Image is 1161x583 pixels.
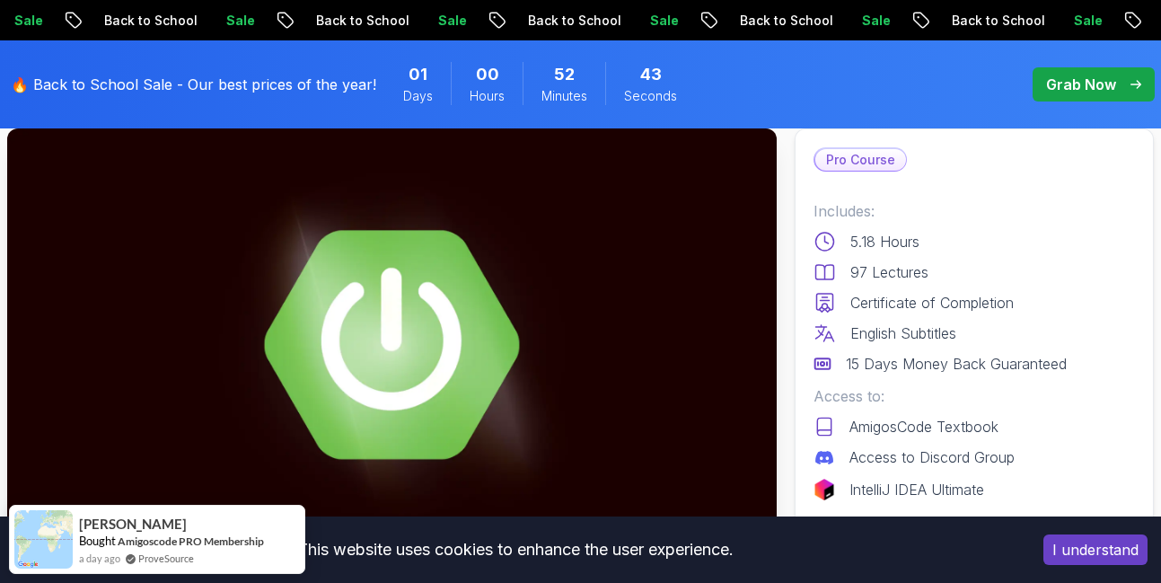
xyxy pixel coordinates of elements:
[86,12,208,30] p: Back to School
[79,534,116,548] span: Bought
[814,200,1135,222] p: Includes:
[1043,534,1148,565] button: Accept cookies
[7,128,777,561] img: advanced-spring-boot_thumbnail
[934,12,1056,30] p: Back to School
[420,12,478,30] p: Sale
[849,416,998,437] p: AmigosCode Textbook
[722,12,844,30] p: Back to School
[844,12,902,30] p: Sale
[79,551,120,566] span: a day ago
[1046,74,1116,95] p: Grab Now
[849,446,1015,468] p: Access to Discord Group
[814,479,835,500] img: jetbrains logo
[541,87,587,105] span: Minutes
[138,551,194,566] a: ProveSource
[850,231,919,252] p: 5.18 Hours
[476,62,499,87] span: 0 Hours
[849,479,984,500] p: IntelliJ IDEA Ultimate
[409,62,427,87] span: 1 Days
[403,87,433,105] span: Days
[850,322,956,344] p: English Subtitles
[632,12,690,30] p: Sale
[510,12,632,30] p: Back to School
[554,62,575,87] span: 52 Minutes
[13,530,1016,570] div: This website uses cookies to enhance the user experience.
[624,87,677,105] span: Seconds
[846,353,1067,375] p: 15 Days Money Back Guaranteed
[640,62,662,87] span: 43 Seconds
[470,87,505,105] span: Hours
[79,517,187,532] span: [PERSON_NAME]
[815,149,906,171] p: Pro Course
[14,510,73,569] img: provesource social proof notification image
[814,385,1135,407] p: Access to:
[850,261,928,283] p: 97 Lectures
[850,292,1014,314] p: Certificate of Completion
[11,74,376,95] p: 🔥 Back to School Sale - Our best prices of the year!
[118,534,264,548] a: Amigoscode PRO Membership
[208,12,266,30] p: Sale
[1056,12,1113,30] p: Sale
[298,12,420,30] p: Back to School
